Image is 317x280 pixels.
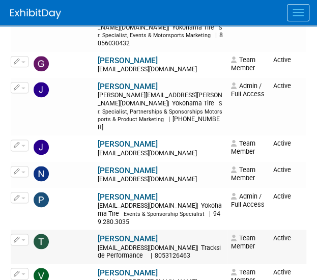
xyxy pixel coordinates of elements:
[169,100,217,107] span: Yokohama Tire
[98,139,158,149] a: [PERSON_NAME]
[34,56,49,71] img: gina Witter
[273,139,291,147] span: Active
[231,234,255,249] span: Team Member
[34,234,49,249] img: Tyler Martin
[273,268,291,275] span: Active
[98,202,224,226] div: [EMAIL_ADDRESS][DOMAIN_NAME]
[98,234,158,243] a: [PERSON_NAME]
[98,82,158,91] a: [PERSON_NAME]
[98,268,158,277] a: [PERSON_NAME]
[273,234,291,241] span: Active
[151,251,152,259] span: |
[98,24,222,39] span: Sr. Specialist, Events & Motorsports Marketing
[169,24,217,31] span: Yokohama Tire
[34,82,49,97] img: Janelle Williams
[215,32,217,39] span: |
[231,166,255,182] span: Team Member
[231,139,255,155] span: Team Member
[34,139,49,155] img: Jason Heath
[98,100,222,123] span: Sr. Specialist, Partnerships & Sponsorships Motorsports & Product Marketing
[98,92,224,131] div: [PERSON_NAME][EMAIL_ADDRESS][PERSON_NAME][DOMAIN_NAME]
[98,176,224,184] div: [EMAIL_ADDRESS][DOMAIN_NAME]
[98,150,224,158] div: [EMAIL_ADDRESS][DOMAIN_NAME]
[98,66,224,74] div: [EMAIL_ADDRESS][DOMAIN_NAME]
[10,9,61,19] img: ExhibitDay
[98,56,158,65] a: [PERSON_NAME]
[98,32,223,47] span: 8056030432
[124,210,205,217] span: Events & Sponsorship Specialist
[168,100,169,107] span: |
[98,210,220,225] span: 949.280.3035
[287,4,309,21] button: Menu
[98,244,224,260] div: [EMAIL_ADDRESS][DOMAIN_NAME]
[152,251,193,259] span: 8053126463
[273,166,291,174] span: Active
[34,192,49,207] img: Paris Hull
[98,166,158,175] a: [PERSON_NAME]
[197,202,198,209] span: |
[98,202,222,217] span: Yokohama Tire
[98,244,221,259] span: Trackside Performance
[168,116,170,123] span: |
[34,166,49,181] img: Nate Menezes
[168,24,169,31] span: |
[231,82,265,98] span: Admin / Full Access
[273,192,291,200] span: Active
[197,244,198,251] span: |
[98,192,158,201] a: [PERSON_NAME]
[273,56,291,64] span: Active
[231,192,265,208] span: Admin / Full Access
[273,82,291,90] span: Active
[209,210,211,217] span: |
[98,16,224,48] div: [PERSON_NAME][EMAIL_ADDRESS][PERSON_NAME][DOMAIN_NAME]
[98,116,220,131] span: [PHONE_NUMBER]
[231,56,255,72] span: Team Member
